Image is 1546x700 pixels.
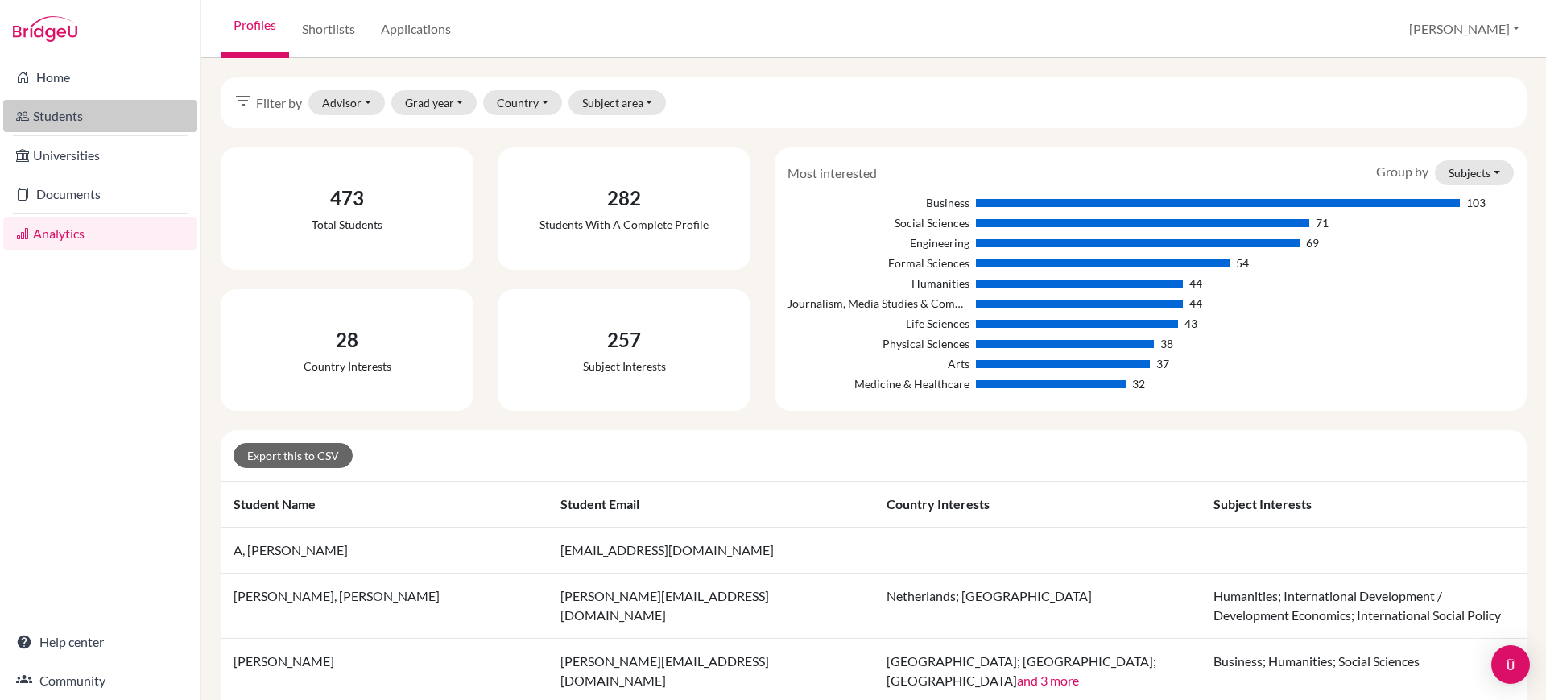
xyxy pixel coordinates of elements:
[787,234,969,251] div: Engineering
[787,295,969,312] div: Journalism, Media Studies & Communication
[256,93,302,113] span: Filter by
[312,216,382,233] div: Total students
[3,61,197,93] a: Home
[1306,234,1319,251] div: 69
[539,184,709,213] div: 282
[3,139,197,172] a: Universities
[787,194,969,211] div: Business
[1402,14,1527,44] button: [PERSON_NAME]
[787,255,969,271] div: Formal Sciences
[3,178,197,210] a: Documents
[583,358,666,375] div: Subject interests
[1466,194,1486,211] div: 103
[787,315,969,332] div: Life Sciences
[548,574,874,639] td: [PERSON_NAME][EMAIL_ADDRESS][DOMAIN_NAME]
[1189,295,1202,312] div: 44
[874,574,1201,639] td: Netherlands; [GEOGRAPHIC_DATA]
[3,100,197,132] a: Students
[312,184,382,213] div: 473
[787,214,969,231] div: Social Sciences
[234,443,353,468] a: Export this to CSV
[1236,255,1249,271] div: 54
[13,16,77,42] img: Bridge-U
[787,355,969,372] div: Arts
[583,325,666,354] div: 257
[1435,160,1514,185] button: Subjects
[1189,275,1202,292] div: 44
[1491,645,1530,684] div: Open Intercom Messenger
[304,325,391,354] div: 28
[221,528,548,574] td: A, [PERSON_NAME]
[568,90,667,115] button: Subject area
[775,164,889,183] div: Most interested
[1132,375,1145,392] div: 32
[308,90,385,115] button: Advisor
[221,574,548,639] td: [PERSON_NAME], [PERSON_NAME]
[548,528,874,574] td: [EMAIL_ADDRESS][DOMAIN_NAME]
[1364,160,1526,185] div: Group by
[3,626,197,658] a: Help center
[1201,482,1527,528] th: Subject interests
[1316,214,1329,231] div: 71
[391,90,477,115] button: Grad year
[1156,355,1169,372] div: 37
[234,91,253,110] i: filter_list
[1017,671,1079,690] button: and 3 more
[787,275,969,292] div: Humanities
[304,358,391,375] div: Country interests
[787,335,969,352] div: Physical Sciences
[787,375,969,392] div: Medicine & Healthcare
[874,482,1201,528] th: Country interests
[3,217,197,250] a: Analytics
[1160,335,1173,352] div: 38
[1184,315,1197,332] div: 43
[483,90,562,115] button: Country
[539,216,709,233] div: Students with a complete profile
[221,482,548,528] th: Student name
[3,665,197,697] a: Community
[1201,574,1527,639] td: Humanities; International Development / Development Economics; International Social Policy
[548,482,874,528] th: Student email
